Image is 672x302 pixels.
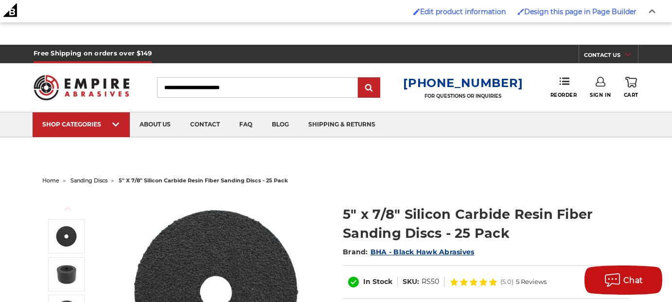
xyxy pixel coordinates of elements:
[343,205,630,243] h1: 5" x 7/8" Silicon Carbide Resin Fiber Sanding Discs - 25 Pack
[584,50,638,63] a: CONTACT US
[299,112,385,137] a: shipping & returns
[54,224,79,249] img: 5 Inch Silicon Carbide Resin Fiber Disc
[119,177,288,184] span: 5" x 7/8" silicon carbide resin fiber sanding discs - 25 pack
[516,279,547,285] span: 5 Reviews
[413,8,420,15] img: Enabled brush for product edit
[359,78,379,98] input: Submit
[54,262,79,286] img: 5x7/8 silicon carbide resin fibre
[42,121,120,128] div: SHOP CATEGORIES
[550,77,577,98] a: Reorder
[584,266,662,295] button: Chat
[363,277,392,286] span: In Stock
[180,112,230,137] a: contact
[403,76,523,90] a: [PHONE_NUMBER]
[517,8,524,15] img: Enabled brush for page builder edit.
[34,45,152,63] h5: Free Shipping on orders over $149
[649,9,655,14] img: Close Admin Bar
[343,248,368,256] span: Brand:
[524,7,637,16] span: Design this page in Page Builder
[71,177,107,184] a: sanding discs
[590,92,611,98] span: Sign In
[420,7,506,16] span: Edit product information
[34,69,129,106] img: Empire Abrasives
[130,112,180,137] a: about us
[624,77,638,98] a: Cart
[230,112,262,137] a: faq
[403,93,523,99] p: FOR QUESTIONS OR INQUIRIES
[56,198,79,219] button: Previous
[408,2,511,21] a: Enabled brush for product edit Edit product information
[500,279,513,285] span: (5.0)
[513,2,641,21] a: Enabled brush for page builder edit. Design this page in Page Builder
[550,92,577,98] span: Reorder
[371,248,475,256] a: BHA - Black Hawk Abrasives
[403,277,419,287] dt: SKU:
[624,92,638,98] span: Cart
[422,277,439,287] dd: RS50
[42,177,59,184] a: home
[623,276,643,285] span: Chat
[262,112,299,137] a: blog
